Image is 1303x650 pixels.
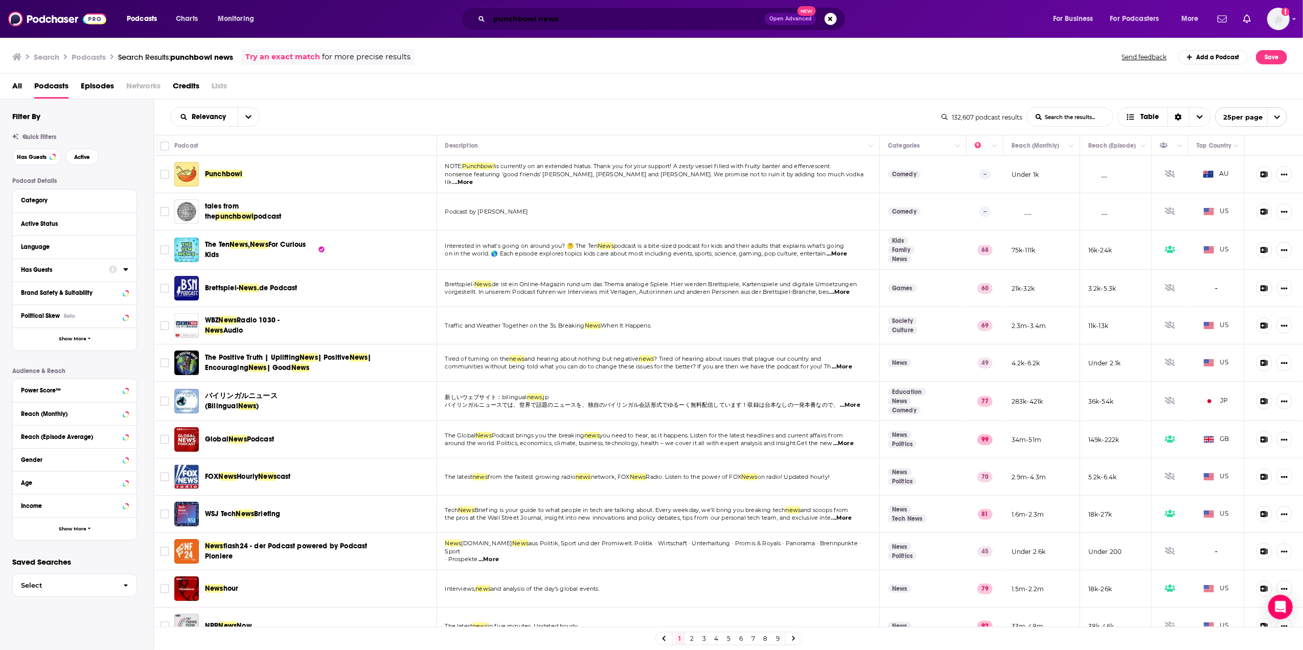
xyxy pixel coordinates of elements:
[126,78,161,99] span: Networks
[888,359,911,367] a: News
[21,217,128,230] button: Active Status
[1276,431,1292,448] button: Show More Button
[205,240,230,249] span: The Ten
[888,246,915,254] a: Family
[471,7,855,31] div: Search podcasts, credits, & more...
[219,621,237,630] span: News
[1276,506,1292,522] button: Show More Button
[1204,245,1229,255] span: US
[1012,321,1046,330] p: 2.3m-3.4m
[1230,140,1242,152] button: Column Actions
[64,313,75,319] div: Beta
[527,393,543,401] span: news.
[174,465,199,489] img: FOX News Hourly Newscast
[173,78,199,99] a: Credits
[160,207,169,216] span: Toggle select row
[1012,284,1035,293] p: 21k-32k
[977,396,993,406] p: 77
[174,576,199,601] img: Newshour
[509,355,524,362] span: news
[170,107,260,127] h2: Choose List sort
[254,212,281,221] span: podcast
[21,410,120,417] div: Reach (Monthly)
[654,355,821,362] span: ? Tired of hearing about issues that plague our country and
[1268,595,1293,619] div: Open Intercom Messenger
[21,383,128,396] button: Power Score™
[237,621,252,630] span: Now
[21,499,128,512] button: Income
[12,78,22,99] span: All
[761,633,771,645] a: 8
[174,276,199,300] a: Brettspiel-News.de Podcast
[81,78,114,99] a: Episodes
[769,16,812,21] span: Open Advanced
[748,633,759,645] a: 7
[21,309,128,322] button: Political SkewBeta
[888,431,911,439] a: News
[21,220,122,227] div: Active Status
[21,479,120,486] div: Age
[888,585,911,593] a: News
[13,328,136,351] button: Show More
[22,133,56,141] span: Quick Filters
[1065,140,1078,152] button: Column Actions
[888,552,917,560] a: Politics
[205,391,327,411] a: バイリンガルニュース (BilingualNews)
[247,435,274,444] span: Podcast
[174,614,199,638] img: NPR News Now
[736,633,746,645] a: 6
[218,12,254,26] span: Monitoring
[1012,140,1059,152] div: Reach (Monthly)
[300,353,318,362] span: News
[118,52,233,62] a: Search Results:punchbowl news
[614,242,844,249] span: podcast is a bite-sized podcast for kids and their adults that explains what’s going
[205,472,219,481] span: FOX
[1276,469,1292,485] button: Show More Button
[1181,12,1199,26] span: More
[1204,320,1229,331] span: US
[205,542,368,561] span: flash24 - der Podcast powered by Podcast Pioniere
[1239,10,1255,28] a: Show notifications dropdown
[1276,355,1292,371] button: Show More Button
[318,353,350,362] span: | Positive
[977,283,993,293] p: 60
[773,633,783,645] a: 9
[13,517,136,540] button: Show More
[12,574,137,597] button: Select
[1012,207,1031,216] p: __
[74,154,90,160] span: Active
[1088,246,1112,254] p: 16k-24k
[205,202,239,221] span: tales from the
[977,358,993,368] p: 49
[1141,113,1159,121] span: Table
[322,51,410,63] span: for more precise results
[445,140,478,152] div: Description
[1276,618,1292,634] button: Show More Button
[1168,108,1189,126] div: Sort Direction
[445,393,527,401] span: 新しいウェブサイト：bilingual
[21,243,122,250] div: Language
[21,453,128,466] button: Gender
[12,111,40,121] h2: Filter By
[8,9,106,29] img: Podchaser - Follow, Share and Rate Podcasts
[1088,207,1108,216] p: __
[977,320,993,331] p: 69
[254,509,280,518] span: Briefing
[174,238,199,262] a: The Ten News, News For Curious Kids
[230,240,248,249] span: News
[277,472,291,481] span: cast
[1104,11,1174,27] button: open menu
[1276,203,1292,220] button: Show More Button
[21,263,109,276] button: Has Guests
[888,505,911,514] a: News
[524,355,639,362] span: and hearing about nothing but negative
[13,582,115,589] span: Select
[59,526,86,532] span: Show More
[205,201,311,222] a: tales from thepunchbowlpodcast
[237,316,280,324] span: Radio 1030 -
[1267,8,1290,30] img: User Profile
[205,326,223,335] span: News
[1117,107,1211,127] button: Choose View
[1012,359,1040,367] p: 4.2k-6.2k
[989,140,1001,152] button: Column Actions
